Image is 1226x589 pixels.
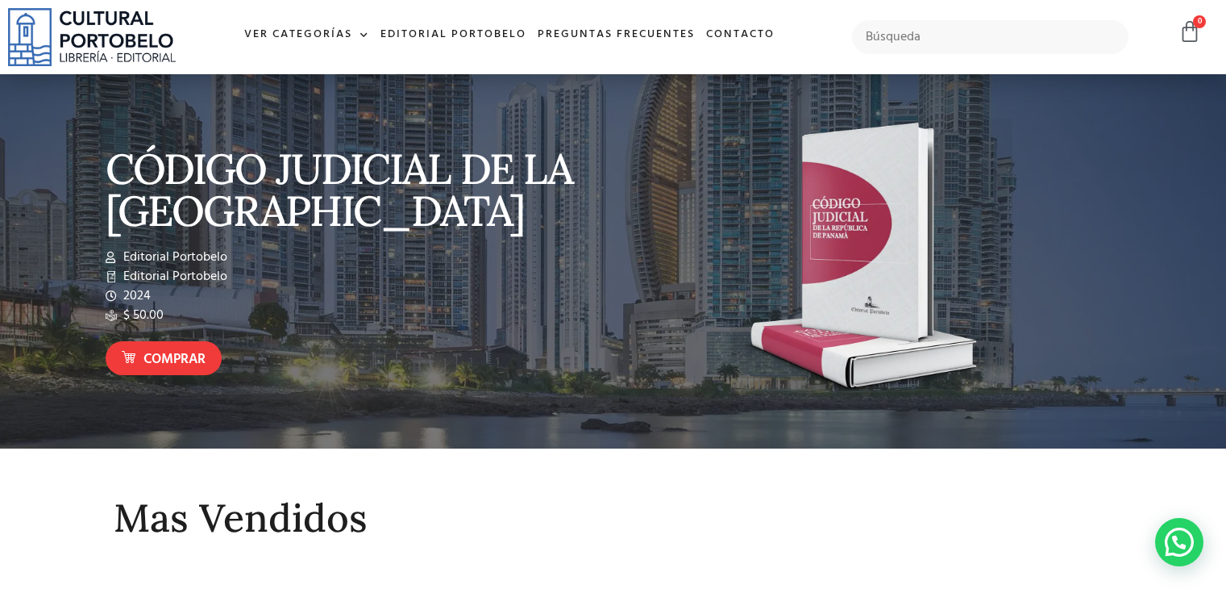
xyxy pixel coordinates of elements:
[700,18,780,52] a: Contacto
[119,286,151,306] span: 2024
[1155,518,1203,566] div: Contactar por WhatsApp
[852,20,1128,54] input: Búsqueda
[239,18,375,52] a: Ver Categorías
[375,18,532,52] a: Editorial Portobelo
[532,18,700,52] a: Preguntas frecuentes
[119,248,227,267] span: Editorial Portobelo
[106,148,605,232] p: CÓDIGO JUDICIAL DE LA [GEOGRAPHIC_DATA]
[119,306,164,325] span: $ 50.00
[1178,20,1201,44] a: 0
[1193,15,1206,28] span: 0
[119,267,227,286] span: Editorial Portobelo
[114,497,1113,540] h2: Mas Vendidos
[143,349,206,370] span: Comprar
[106,341,222,376] a: Comprar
